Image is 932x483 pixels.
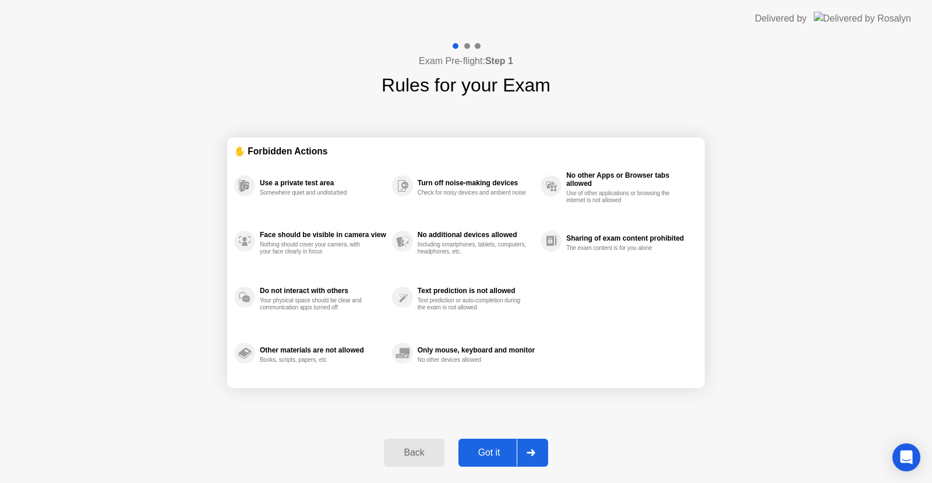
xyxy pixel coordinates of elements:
[260,241,370,255] div: Nothing should cover your camera, with your face clearly in focus
[566,234,692,242] div: Sharing of exam content prohibited
[566,171,692,188] div: No other Apps or Browser tabs allowed
[260,346,386,354] div: Other materials are not allowed
[260,297,370,311] div: Your physical space should be clear and communication apps turned off
[234,144,698,158] div: ✋ Forbidden Actions
[260,231,386,239] div: Face should be visible in camera view
[418,179,535,187] div: Turn off noise-making devices
[384,439,444,467] button: Back
[418,189,528,196] div: Check for noisy devices and ambient noise
[418,231,535,239] div: No additional devices allowed
[418,357,528,364] div: No other devices allowed
[566,245,676,252] div: The exam content is for you alone
[418,287,535,295] div: Text prediction is not allowed
[387,447,440,458] div: Back
[419,54,513,68] h4: Exam Pre-flight:
[418,346,535,354] div: Only mouse, keyboard and monitor
[260,287,386,295] div: Do not interact with others
[462,447,517,458] div: Got it
[260,179,386,187] div: Use a private test area
[260,189,370,196] div: Somewhere quiet and undisturbed
[755,12,807,26] div: Delivered by
[382,71,550,99] h1: Rules for your Exam
[458,439,548,467] button: Got it
[566,190,676,204] div: Use of other applications or browsing the internet is not allowed
[892,443,920,471] div: Open Intercom Messenger
[260,357,370,364] div: Books, scripts, papers, etc
[814,12,911,25] img: Delivered by Rosalyn
[418,297,528,311] div: Text prediction or auto-completion during the exam is not allowed
[485,56,513,66] b: Step 1
[418,241,528,255] div: Including smartphones, tablets, computers, headphones, etc.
